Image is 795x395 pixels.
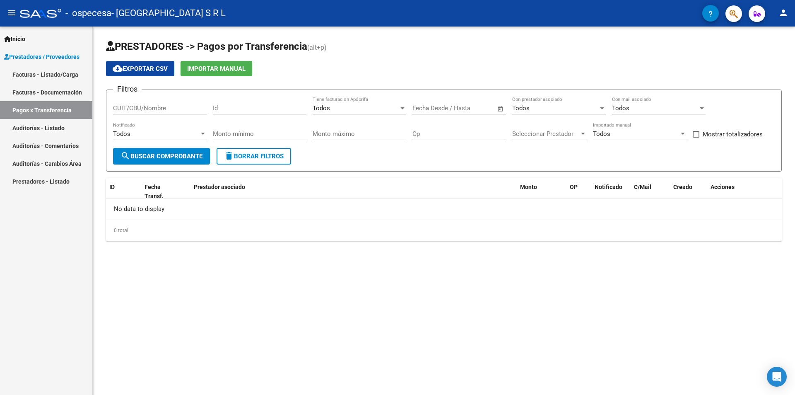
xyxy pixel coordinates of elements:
button: Importar Manual [181,61,252,76]
div: Open Intercom Messenger [767,367,787,387]
span: Importar Manual [187,65,246,73]
button: Buscar Comprobante [113,148,210,165]
span: Borrar Filtros [224,153,284,160]
span: - ospecesa [65,4,111,22]
span: Prestador asociado [194,184,245,190]
mat-icon: person [778,8,788,18]
span: Todos [313,104,330,112]
mat-icon: cloud_download [113,63,123,73]
div: 0 total [106,220,782,241]
span: Inicio [4,34,25,44]
datatable-header-cell: OP [566,178,591,206]
span: ID [109,184,115,190]
span: Creado [673,184,692,190]
datatable-header-cell: Acciones [707,178,782,206]
span: - [GEOGRAPHIC_DATA] S R L [111,4,226,22]
span: (alt+p) [307,44,327,51]
mat-icon: delete [224,151,234,161]
span: C/Mail [634,184,651,190]
span: Exportar CSV [113,65,168,73]
span: Fecha Transf. [145,184,164,200]
span: Acciones [711,184,735,190]
input: Fecha fin [453,104,494,112]
span: Todos [113,130,130,138]
datatable-header-cell: C/Mail [631,178,670,206]
span: Mostrar totalizadores [703,129,763,139]
h3: Filtros [113,83,142,95]
span: Todos [612,104,629,112]
span: Buscar Comprobante [120,153,202,160]
button: Exportar CSV [106,61,174,76]
datatable-header-cell: Monto [517,178,566,206]
span: Todos [593,130,610,138]
mat-icon: menu [7,8,17,18]
span: Notificado [595,184,622,190]
datatable-header-cell: Creado [670,178,707,206]
input: Fecha inicio [412,104,446,112]
span: Monto [520,184,537,190]
datatable-header-cell: Fecha Transf. [141,178,178,206]
div: No data to display [106,199,782,220]
span: OP [570,184,578,190]
span: PRESTADORES -> Pagos por Transferencia [106,41,307,52]
datatable-header-cell: Prestador asociado [190,178,517,206]
span: Prestadores / Proveedores [4,52,79,61]
mat-icon: search [120,151,130,161]
button: Borrar Filtros [217,148,291,165]
span: Todos [512,104,530,112]
button: Open calendar [496,104,506,114]
datatable-header-cell: Notificado [591,178,631,206]
datatable-header-cell: ID [106,178,141,206]
span: Seleccionar Prestador [512,130,579,138]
